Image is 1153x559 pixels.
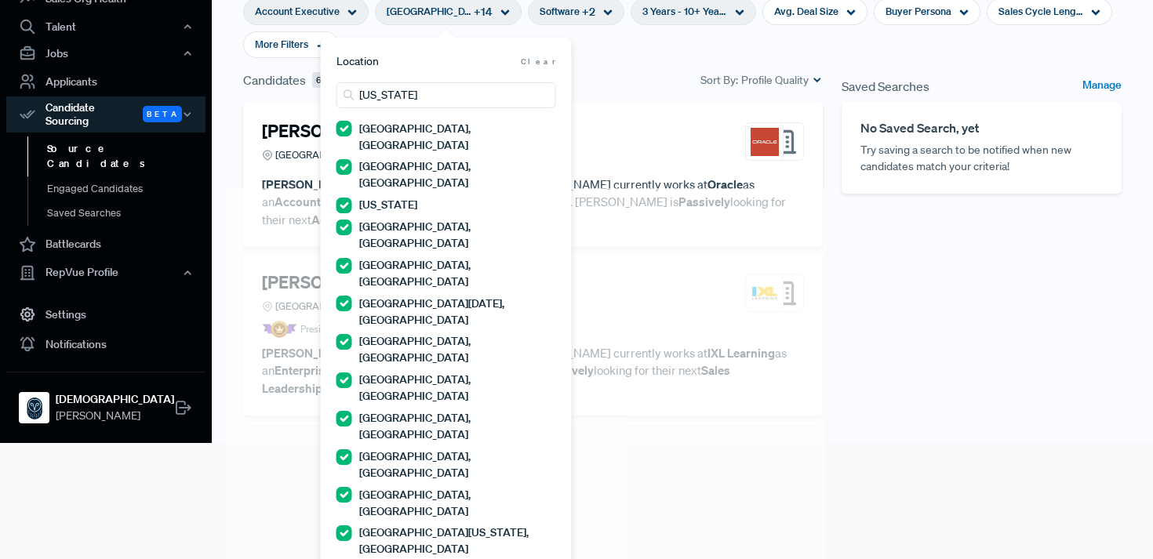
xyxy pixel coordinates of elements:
[1082,77,1122,96] a: Manage
[6,329,206,359] a: Notifications
[700,72,823,89] div: Sort By:
[540,4,580,19] span: Software
[27,201,227,226] a: Saved Searches
[741,72,809,89] span: Profile Quality
[336,82,556,108] input: Search locations
[262,176,804,229] p: has years of sales experience. [PERSON_NAME] currently works at as an . [PERSON_NAME] is looking ...
[642,4,727,19] span: 3 Years - 10+ Years
[359,410,556,443] label: [GEOGRAPHIC_DATA], [GEOGRAPHIC_DATA]
[359,487,556,520] label: [GEOGRAPHIC_DATA], [GEOGRAPHIC_DATA]
[312,72,336,89] span: 649
[774,4,838,19] span: Avg. Deal Size
[860,142,1103,175] p: Try saving a search to be notified when new candidates match your criteria!
[521,56,556,67] span: Clear
[6,230,206,260] a: Battlecards
[6,40,206,67] button: Jobs
[359,219,556,252] label: [GEOGRAPHIC_DATA], [GEOGRAPHIC_DATA]
[27,176,227,201] a: Engaged Candidates
[359,333,556,366] label: [GEOGRAPHIC_DATA], [GEOGRAPHIC_DATA]
[22,395,47,420] img: Samsara
[336,53,379,70] span: Location
[359,372,556,405] label: [GEOGRAPHIC_DATA], [GEOGRAPHIC_DATA]
[359,197,417,213] label: [US_STATE]
[359,525,556,557] label: [GEOGRAPHIC_DATA][US_STATE], [GEOGRAPHIC_DATA]
[143,106,182,122] span: Beta
[6,260,206,286] button: RepVue Profile
[275,147,479,162] span: [GEOGRAPHIC_DATA], [GEOGRAPHIC_DATA]
[262,121,399,141] h4: [PERSON_NAME]
[842,77,929,96] span: Saved Searches
[359,296,556,329] label: [GEOGRAPHIC_DATA][DATE], [GEOGRAPHIC_DATA]
[359,158,556,191] label: [GEOGRAPHIC_DATA], [GEOGRAPHIC_DATA]
[6,299,206,329] a: Settings
[6,96,206,132] button: Candidate Sourcing Beta
[27,136,227,176] a: Source Candidates
[359,448,556,481] label: [GEOGRAPHIC_DATA], [GEOGRAPHIC_DATA]
[751,128,779,156] img: Oracle
[387,4,471,19] span: [GEOGRAPHIC_DATA], [GEOGRAPHIC_DATA]
[56,391,174,408] strong: [DEMOGRAPHIC_DATA]
[243,71,306,89] span: Candidates
[582,4,595,20] span: + 2
[6,372,206,430] a: Samsara[DEMOGRAPHIC_DATA][PERSON_NAME]
[707,176,743,192] strong: Oracle
[262,176,357,192] strong: [PERSON_NAME]
[359,257,556,290] label: [GEOGRAPHIC_DATA], [GEOGRAPHIC_DATA]
[255,4,340,19] span: Account Executive
[56,408,174,424] span: [PERSON_NAME]
[860,121,1103,136] h6: No Saved Search, yet
[359,121,556,154] label: [GEOGRAPHIC_DATA], [GEOGRAPHIC_DATA]
[886,4,951,19] span: Buyer Persona
[998,4,1083,19] span: Sales Cycle Length
[6,67,206,96] a: Applicants
[474,4,493,20] span: + 14
[255,37,308,52] span: More Filters
[6,13,206,40] button: Talent
[6,96,206,132] div: Candidate Sourcing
